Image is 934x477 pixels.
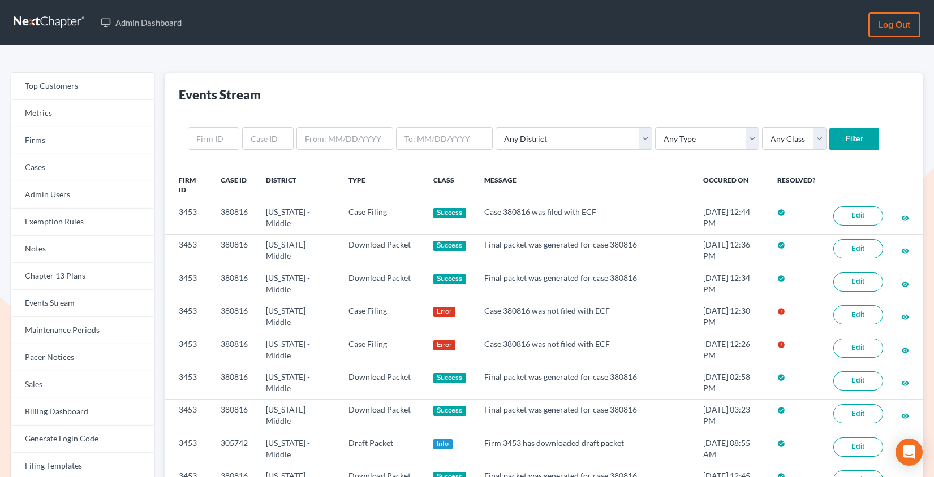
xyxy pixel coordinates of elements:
div: Success [433,208,466,218]
th: Firm ID [165,168,212,201]
td: [US_STATE] - Middle [257,234,339,267]
i: check_circle [777,440,785,448]
i: visibility [901,412,909,420]
div: Success [433,241,466,251]
a: Billing Dashboard [11,398,154,426]
td: [DATE] 12:30 PM [694,300,768,333]
td: [US_STATE] - Middle [257,333,339,366]
a: Generate Login Code [11,426,154,453]
td: 3453 [165,432,212,465]
td: Download Packet [339,399,424,432]
a: Notes [11,236,154,263]
a: Top Customers [11,73,154,100]
td: Firm 3453 has downloaded draft packet [475,432,694,465]
a: Edit [833,339,883,358]
div: Success [433,373,466,383]
a: visibility [901,410,909,420]
td: Case Filing [339,300,424,333]
th: District [257,168,339,201]
th: Message [475,168,694,201]
td: [US_STATE] - Middle [257,300,339,333]
div: Events Stream [179,86,261,103]
a: visibility [901,213,909,222]
i: visibility [901,346,909,354]
th: Case ID [212,168,257,201]
div: Info [433,439,453,449]
td: 3453 [165,234,212,267]
td: [DATE] 12:34 PM [694,267,768,300]
td: Download Packet [339,267,424,300]
a: Edit [833,371,883,391]
td: [DATE] 12:44 PM [694,201,768,234]
td: 380816 [212,333,257,366]
i: visibility [901,247,909,255]
input: From: MM/DD/YYYY [296,127,393,150]
i: error [777,307,785,315]
td: Download Packet [339,234,424,267]
td: Draft Packet [339,432,424,465]
a: Sales [11,371,154,398]
i: visibility [901,379,909,387]
td: [DATE] 08:55 AM [694,432,768,465]
i: check_circle [777,374,785,381]
a: Edit [833,272,883,292]
td: 380816 [212,234,257,267]
i: check_circle [777,241,785,249]
i: check_circle [777,275,785,283]
td: 380816 [212,201,257,234]
th: Resolved? [768,168,824,201]
i: error [777,341,785,349]
th: Type [339,168,424,201]
td: Case Filing [339,201,424,234]
td: Download Packet [339,366,424,399]
td: Final packet was generated for case 380816 [475,399,694,432]
div: Error [433,307,455,317]
td: Case 380816 was not filed with ECF [475,333,694,366]
div: Success [433,406,466,416]
div: Success [433,274,466,284]
a: Cases [11,154,154,181]
td: Final packet was generated for case 380816 [475,366,694,399]
a: Firms [11,127,154,154]
i: visibility [901,214,909,222]
a: Edit [833,206,883,226]
a: visibility [901,378,909,387]
td: 3453 [165,333,212,366]
a: Admin Dashboard [95,12,187,33]
a: Metrics [11,100,154,127]
td: 380816 [212,399,257,432]
a: Pacer Notices [11,344,154,371]
i: check_circle [777,406,785,414]
input: To: MM/DD/YYYY [396,127,493,150]
td: 380816 [212,366,257,399]
td: 380816 [212,267,257,300]
td: Case Filing [339,333,424,366]
input: Filter [829,128,879,150]
td: [US_STATE] - Middle [257,267,339,300]
div: Error [433,340,455,350]
a: visibility [901,245,909,255]
a: visibility [901,345,909,354]
td: [US_STATE] - Middle [257,399,339,432]
td: [US_STATE] - Middle [257,432,339,465]
div: Open Intercom Messenger [896,439,923,466]
td: [DATE] 12:26 PM [694,333,768,366]
a: Log out [868,12,920,37]
a: visibility [901,311,909,321]
a: Edit [833,305,883,324]
td: [DATE] 12:36 PM [694,234,768,267]
i: check_circle [777,209,785,216]
td: Final packet was generated for case 380816 [475,267,694,300]
th: Class [424,168,475,201]
td: [US_STATE] - Middle [257,201,339,234]
a: Edit [833,404,883,423]
td: Final packet was generated for case 380816 [475,234,694,267]
td: 3453 [165,300,212,333]
input: Case ID [242,127,294,150]
th: Occured On [694,168,768,201]
a: visibility [901,279,909,288]
a: Chapter 13 Plans [11,263,154,290]
td: Case 380816 was not filed with ECF [475,300,694,333]
td: 3453 [165,399,212,432]
a: Edit [833,437,883,457]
